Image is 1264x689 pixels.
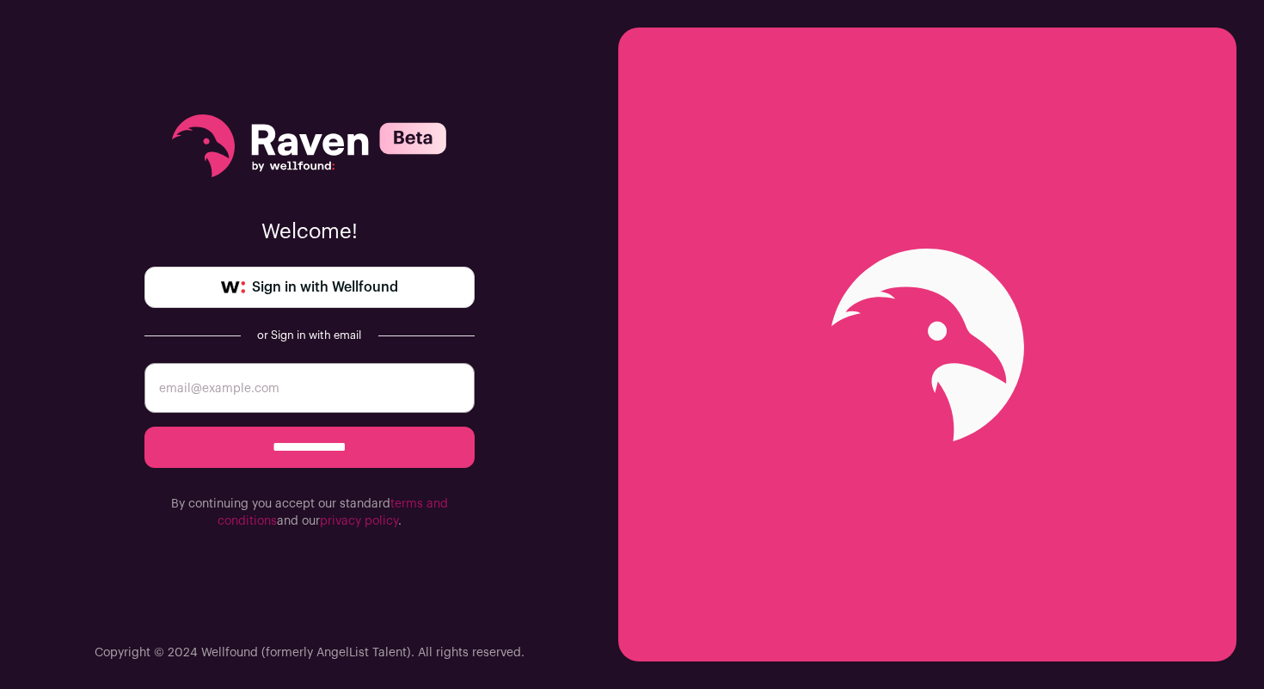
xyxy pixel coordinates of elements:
[95,644,525,661] p: Copyright © 2024 Wellfound (formerly AngelList Talent). All rights reserved.
[221,281,245,293] img: wellfound-symbol-flush-black-fb3c872781a75f747ccb3a119075da62bfe97bd399995f84a933054e44a575c4.png
[144,495,475,530] p: By continuing you accept our standard and our .
[144,218,475,246] p: Welcome!
[252,277,398,298] span: Sign in with Wellfound
[320,515,398,527] a: privacy policy
[144,363,475,413] input: email@example.com
[144,267,475,308] a: Sign in with Wellfound
[255,329,365,342] div: or Sign in with email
